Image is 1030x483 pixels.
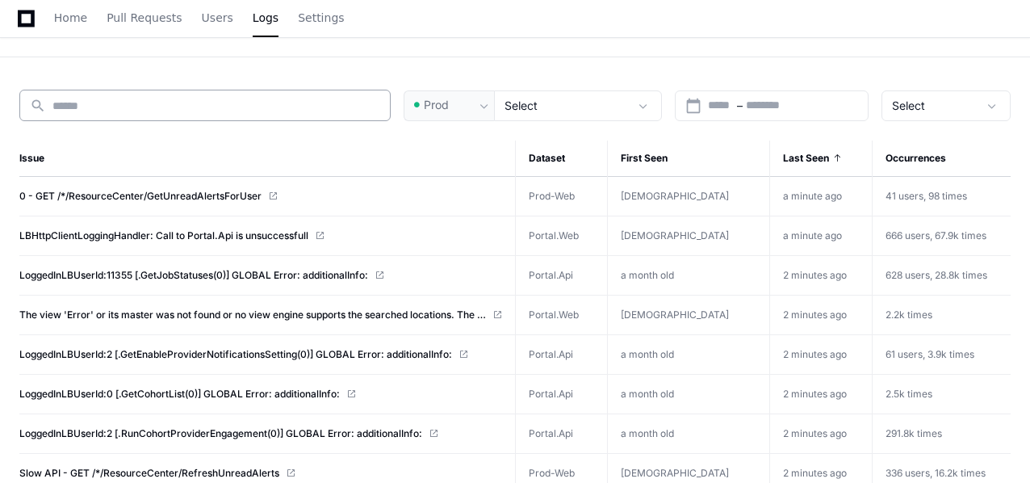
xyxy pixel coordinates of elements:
[886,388,932,400] span: 2.5k times
[770,414,873,454] td: 2 minutes ago
[298,13,344,23] span: Settings
[19,269,368,282] span: LoggedInLBUserId:11355 [.GetJobStatuses(0)] GLOBAL Error: additionalInfo:
[892,99,925,112] span: Select
[770,296,873,335] td: 2 minutes ago
[424,97,449,113] span: Prod
[202,13,233,23] span: Users
[19,467,502,480] a: Slow API - GET /*/ResourceCenter/RefreshUnreadAlerts
[770,375,873,414] td: 2 minutes ago
[19,229,502,242] a: LBHttpClientLoggingHandler: Call to Portal.Api is unsuccessfull
[516,216,607,256] td: Portal.Web
[607,335,769,374] td: a month old
[886,229,986,241] span: 666 users, 67.9k times
[19,269,502,282] a: LoggedInLBUserId:11355 [.GetJobStatuses(0)] GLOBAL Error: additionalInfo:
[19,309,502,321] a: The view 'Error' or its master was not found or no view engine supports the searched locations. T...
[770,177,873,216] td: a minute ago
[607,216,769,255] td: [DEMOGRAPHIC_DATA]
[19,388,502,401] a: LoggedInLBUserId:0 [.GetCohortList(0)] GLOBAL Error: additionalInfo:
[886,348,974,360] span: 61 users, 3.9k times
[516,256,607,296] td: Portal.Api
[19,190,502,203] a: 0 - GET /*/ResourceCenter/GetUnreadAlertsForUser
[253,13,278,23] span: Logs
[107,13,182,23] span: Pull Requests
[516,375,607,414] td: Portal.Api
[607,375,769,414] td: a month old
[19,229,308,242] span: LBHttpClientLoggingHandler: Call to Portal.Api is unsuccessfull
[54,13,87,23] span: Home
[886,467,986,479] span: 336 users, 16.2k times
[516,177,607,216] td: Prod-Web
[770,256,873,296] td: 2 minutes ago
[607,256,769,295] td: a month old
[607,177,769,216] td: [DEMOGRAPHIC_DATA]
[607,414,769,453] td: a month old
[516,414,607,454] td: Portal.Api
[770,216,873,256] td: a minute ago
[19,348,502,361] a: LoggedInLBUserId:2 [.GetEnableProviderNotificationsSetting(0)] GLOBAL Error: additionalInfo:
[685,98,701,114] mat-icon: calendar_today
[685,98,701,114] button: Open calendar
[607,296,769,334] td: [DEMOGRAPHIC_DATA]
[770,335,873,375] td: 2 minutes ago
[886,269,987,281] span: 628 users, 28.8k times
[737,98,743,114] span: –
[886,427,942,439] span: 291.8k times
[19,309,486,321] span: The view 'Error' or its master was not found or no view engine supports the searched locations. T...
[783,152,829,165] span: Last Seen
[621,152,668,165] span: First Seen
[505,99,538,112] span: Select
[873,141,1011,177] th: Occurrences
[19,190,262,203] span: 0 - GET /*/ResourceCenter/GetUnreadAlertsForUser
[19,427,502,440] a: LoggedInLBUserId:2 [.RunCohortProviderEngagement(0)] GLOBAL Error: additionalInfo:
[19,467,279,480] span: Slow API - GET /*/ResourceCenter/RefreshUnreadAlerts
[886,190,967,202] span: 41 users, 98 times
[886,309,932,321] span: 2.2k times
[19,348,452,361] span: LoggedInLBUserId:2 [.GetEnableProviderNotificationsSetting(0)] GLOBAL Error: additionalInfo:
[19,388,340,401] span: LoggedInLBUserId:0 [.GetCohortList(0)] GLOBAL Error: additionalInfo:
[30,98,46,114] mat-icon: search
[19,141,516,177] th: Issue
[516,296,607,335] td: Portal.Web
[516,141,607,177] th: Dataset
[19,427,422,440] span: LoggedInLBUserId:2 [.RunCohortProviderEngagement(0)] GLOBAL Error: additionalInfo:
[516,335,607,375] td: Portal.Api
